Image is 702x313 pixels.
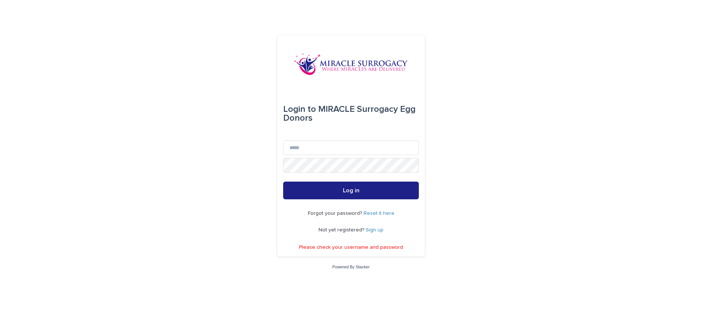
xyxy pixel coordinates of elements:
[364,211,395,216] a: Reset it here
[343,188,359,193] span: Log in
[283,182,419,199] button: Log in
[366,227,383,233] a: Sign up
[283,99,419,128] div: MIRACLE Surrogacy Egg Donors
[319,227,366,233] span: Not yet registered?
[299,244,403,251] p: Please check your username and password
[294,53,408,75] img: OiFFDOGZQuirLhrlO1ag
[283,105,316,114] span: Login to
[308,211,364,216] span: Forgot your password?
[332,265,369,269] a: Powered By Stacker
